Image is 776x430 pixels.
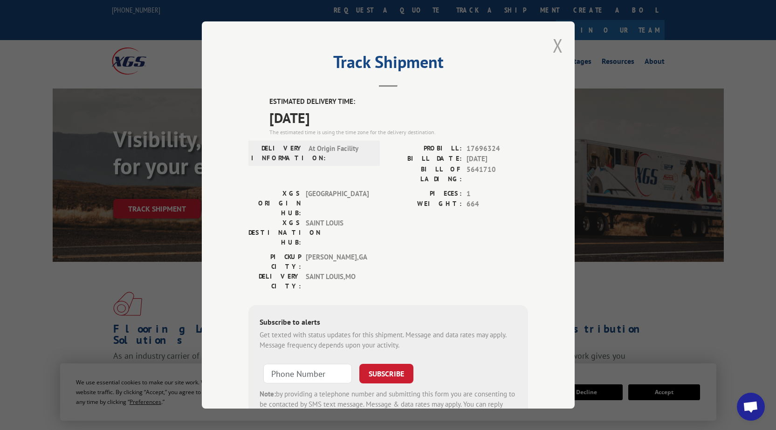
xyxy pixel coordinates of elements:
[467,143,528,154] span: 17696324
[388,164,462,184] label: BILL OF LADING:
[467,189,528,199] span: 1
[269,96,528,107] label: ESTIMATED DELIVERY TIME:
[309,143,371,163] span: At Origin Facility
[306,272,369,291] span: SAINT LOUIS , MO
[467,164,528,184] span: 5641710
[388,189,462,199] label: PIECES:
[306,252,369,272] span: [PERSON_NAME] , GA
[248,252,301,272] label: PICKUP CITY:
[269,128,528,137] div: The estimated time is using the time zone for the delivery destination.
[467,199,528,210] span: 664
[251,143,304,163] label: DELIVERY INFORMATION:
[260,389,517,421] div: by providing a telephone number and submitting this form you are consenting to be contacted by SM...
[467,154,528,164] span: [DATE]
[248,218,301,247] label: XGS DESTINATION HUB:
[306,218,369,247] span: SAINT LOUIS
[248,272,301,291] label: DELIVERY CITY:
[388,199,462,210] label: WEIGHT:
[388,154,462,164] label: BILL DATE:
[553,33,563,58] button: Close modal
[269,107,528,128] span: [DATE]
[248,55,528,73] h2: Track Shipment
[248,189,301,218] label: XGS ORIGIN HUB:
[260,316,517,330] div: Subscribe to alerts
[260,330,517,351] div: Get texted with status updates for this shipment. Message and data rates may apply. Message frequ...
[359,364,413,383] button: SUBSCRIBE
[260,389,276,398] strong: Note:
[263,364,352,383] input: Phone Number
[388,143,462,154] label: PROBILL:
[737,393,765,421] div: Open chat
[306,189,369,218] span: [GEOGRAPHIC_DATA]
